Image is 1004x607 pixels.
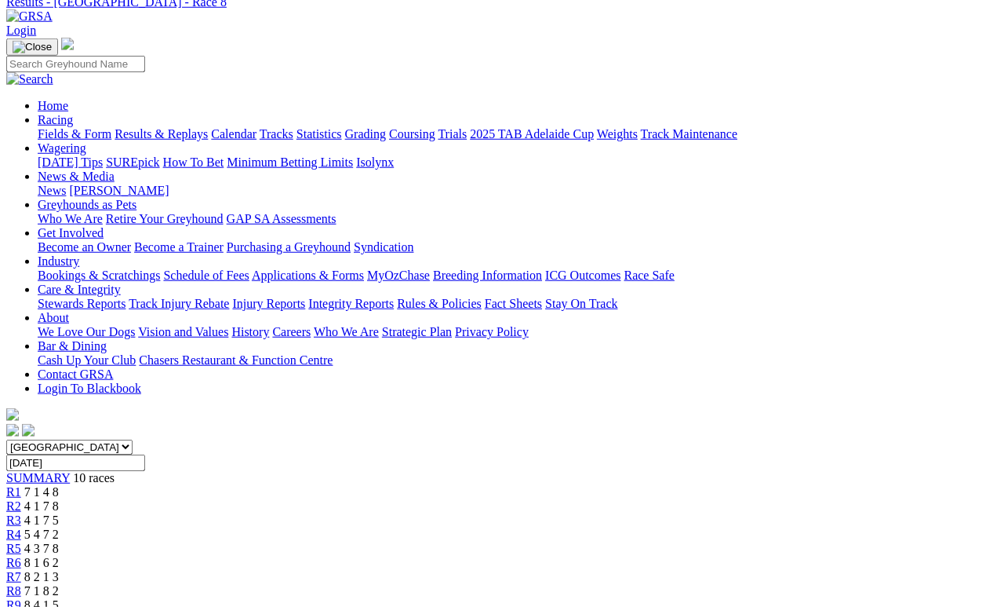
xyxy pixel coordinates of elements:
[38,155,103,169] a: [DATE] Tips
[73,471,115,485] span: 10 races
[6,424,19,437] img: facebook.svg
[38,311,69,324] a: About
[38,269,998,283] div: Industry
[438,127,467,141] a: Trials
[345,127,386,141] a: Grading
[545,269,620,282] a: ICG Outcomes
[38,353,998,367] div: Bar & Dining
[38,184,998,198] div: News & Media
[38,367,113,381] a: Contact GRSA
[38,325,998,339] div: About
[382,325,452,338] a: Strategic Plan
[6,38,58,56] button: Toggle navigation
[485,297,542,310] a: Fact Sheets
[38,170,115,183] a: News & Media
[231,325,269,338] a: History
[115,127,208,141] a: Results & Replays
[6,9,53,24] img: GRSA
[232,297,305,310] a: Injury Reports
[38,353,136,367] a: Cash Up Your Club
[38,141,86,155] a: Wagering
[38,325,135,338] a: We Love Our Dogs
[138,325,228,338] a: Vision and Values
[6,542,21,555] a: R5
[38,127,111,141] a: Fields & Form
[455,325,529,338] a: Privacy Policy
[38,99,68,112] a: Home
[38,184,66,197] a: News
[24,584,59,598] span: 7 1 8 2
[6,584,21,598] a: R8
[6,528,21,541] span: R4
[6,556,21,569] a: R6
[24,485,59,499] span: 7 1 4 8
[227,240,351,254] a: Purchasing a Greyhound
[6,485,21,499] a: R1
[367,269,430,282] a: MyOzChase
[24,499,59,513] span: 4 1 7 8
[139,353,333,367] a: Chasers Restaurant & Function Centre
[272,325,311,338] a: Careers
[314,325,379,338] a: Who We Are
[106,212,224,225] a: Retire Your Greyhound
[260,127,293,141] a: Tracks
[24,528,59,541] span: 5 4 7 2
[38,226,104,240] a: Get Involved
[69,184,169,197] a: [PERSON_NAME]
[24,514,59,527] span: 4 1 7 5
[163,269,249,282] a: Schedule of Fees
[163,155,224,169] a: How To Bet
[6,471,70,485] a: SUMMARY
[470,127,594,141] a: 2025 TAB Adelaide Cup
[6,455,145,471] input: Select date
[38,198,136,211] a: Greyhounds as Pets
[38,283,121,296] a: Care & Integrity
[13,41,52,53] img: Close
[22,424,35,437] img: twitter.svg
[308,297,394,310] a: Integrity Reports
[211,127,256,141] a: Calendar
[38,339,107,353] a: Bar & Dining
[6,72,53,86] img: Search
[545,297,617,310] a: Stay On Track
[38,212,103,225] a: Who We Are
[61,38,74,50] img: logo-grsa-white.png
[106,155,159,169] a: SUREpick
[24,570,59,583] span: 8 2 1 3
[38,269,160,282] a: Bookings & Scratchings
[24,556,59,569] span: 8 1 6 2
[38,240,131,254] a: Become an Owner
[354,240,413,254] a: Syndication
[129,297,229,310] a: Track Injury Rebate
[389,127,435,141] a: Coursing
[24,542,59,555] span: 4 3 7 8
[38,113,73,126] a: Racing
[38,155,998,170] div: Wagering
[624,269,674,282] a: Race Safe
[38,240,998,254] div: Get Involved
[38,127,998,141] div: Racing
[6,514,21,527] a: R3
[227,155,353,169] a: Minimum Betting Limits
[6,24,36,37] a: Login
[6,408,19,421] img: logo-grsa-white.png
[397,297,482,310] a: Rules & Policies
[356,155,394,169] a: Isolynx
[38,297,998,311] div: Care & Integrity
[38,297,125,310] a: Stewards Reports
[38,254,79,268] a: Industry
[6,499,21,513] a: R2
[38,382,141,395] a: Login To Blackbook
[252,269,364,282] a: Applications & Forms
[134,240,224,254] a: Become a Trainer
[6,570,21,583] a: R7
[6,56,145,72] input: Search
